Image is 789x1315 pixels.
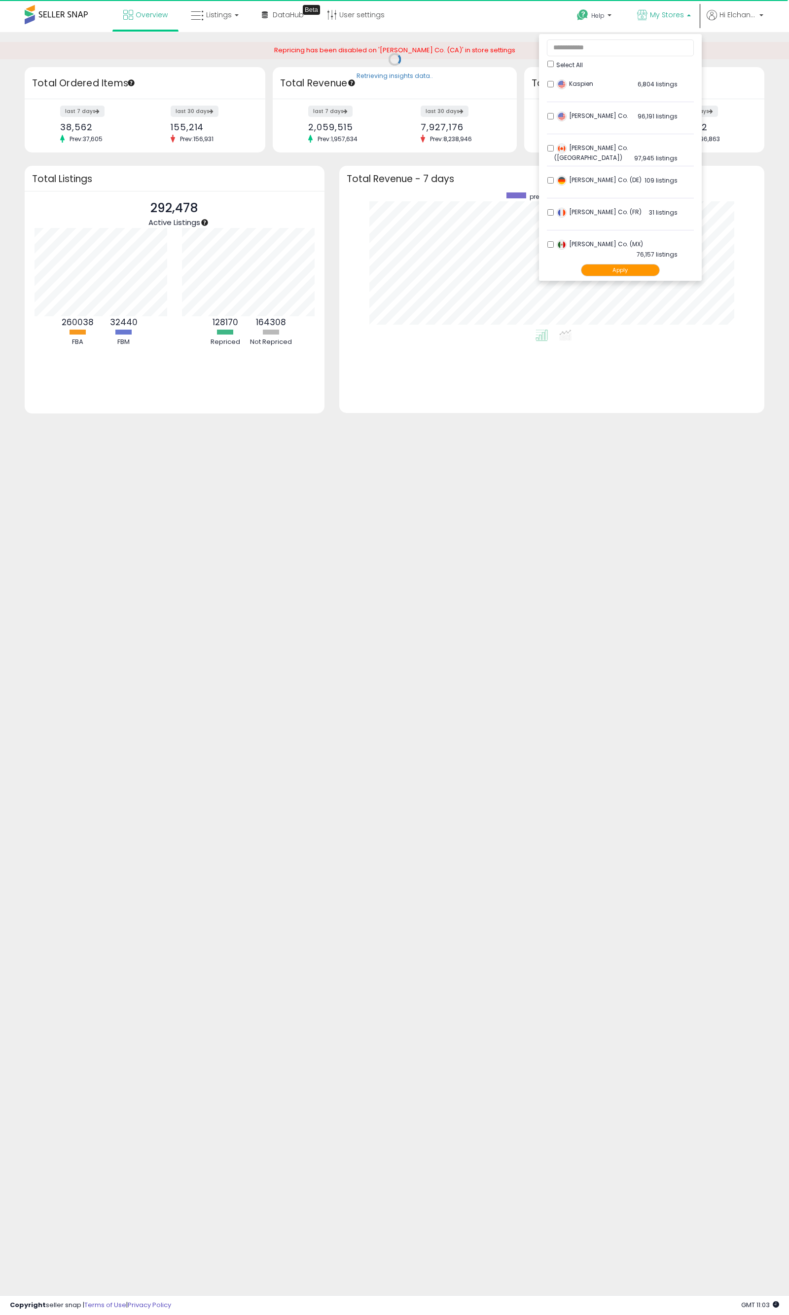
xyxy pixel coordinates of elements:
button: Apply [581,264,660,276]
label: last 30 days [171,106,218,117]
span: [PERSON_NAME] Co. [557,112,628,120]
span: 6,804 listings [638,80,678,88]
span: My Stores [650,10,684,20]
div: 7,927,176 [421,122,500,132]
span: 76,157 listings [637,250,678,259]
span: Prev: 8,238,946 [425,135,477,143]
span: previous [530,192,555,201]
span: Prev: 156,931 [175,135,218,143]
div: Repriced [203,338,248,347]
span: 97,945 listings [634,154,678,162]
h3: Total Revenue - 7 days [347,175,757,183]
div: 1,215,182 [670,122,747,132]
div: Tooltip anchor [200,218,209,227]
span: Active Listings [148,217,200,227]
span: 109 listings [645,176,678,185]
span: 31 listings [649,208,678,217]
span: Repricing has been disabled on '[PERSON_NAME] Co. (CA)' in store settings [274,45,515,55]
span: 96,191 listings [638,112,678,120]
span: [PERSON_NAME] Co. (DE) [557,176,642,184]
a: Hi Elchanan [707,10,763,32]
div: Tooltip anchor [127,78,136,87]
div: 38,562 [60,122,137,132]
img: usa.png [557,112,567,121]
img: usa.png [557,79,567,89]
label: last 30 days [421,106,468,117]
b: 32440 [110,316,138,328]
div: Not Repriced [249,338,293,347]
img: canada.png [557,144,567,153]
span: [PERSON_NAME] Co. (MX) [557,240,643,248]
div: 2,059,515 [308,122,387,132]
label: last 7 days [308,106,353,117]
h3: Total Ordered Items [32,76,258,90]
h3: Total Revenue [280,76,509,90]
span: [PERSON_NAME] Co. ([GEOGRAPHIC_DATA]) [554,144,628,162]
label: last 7 days [60,106,105,117]
img: germany.png [557,176,567,186]
div: Tooltip anchor [303,5,320,15]
span: Kaspien [557,79,593,88]
span: [PERSON_NAME] Co. (FR) [557,208,642,216]
p: 292,478 [148,199,200,218]
span: Select All [556,61,583,69]
div: Retrieving insights data.. [357,72,433,80]
span: DataHub [273,10,304,20]
div: FBA [56,338,100,347]
h3: Total Listings [32,175,317,183]
i: Get Help [576,9,589,21]
img: france.png [557,208,567,218]
span: Prev: 37,605 [65,135,108,143]
b: 128170 [213,316,238,328]
div: Tooltip anchor [347,78,356,87]
span: Hi Elchanan [719,10,756,20]
h3: Total Profit [532,76,757,90]
b: 164308 [256,316,286,328]
div: FBM [102,338,146,347]
div: 155,214 [171,122,248,132]
span: Listings [206,10,232,20]
span: Prev: 1,957,634 [313,135,362,143]
img: mexico.png [557,240,567,250]
span: Help [591,11,605,20]
a: Help [569,1,621,32]
b: 260038 [62,316,94,328]
span: Overview [136,10,168,20]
